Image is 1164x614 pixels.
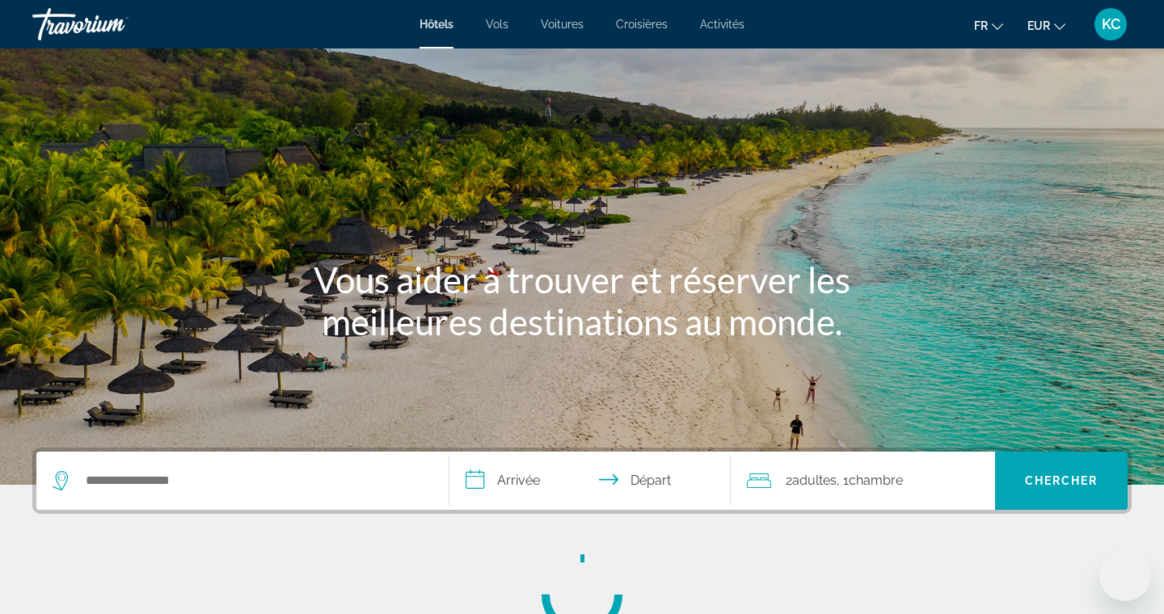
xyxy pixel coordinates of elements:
div: Search widget [36,452,1128,510]
input: Search hotel destination [84,469,424,493]
button: Search [995,452,1128,510]
a: Vols [486,18,508,31]
span: KC [1102,16,1120,32]
a: Activités [700,18,744,31]
span: Chercher [1025,474,1099,487]
h1: Vous aider à trouver et réserver les meilleures destinations au monde. [279,259,885,343]
button: Change currency [1027,14,1065,37]
span: Chambre [849,473,903,488]
span: , 1 [837,469,903,492]
a: Travorium [32,3,194,45]
span: EUR [1027,19,1050,32]
span: Adultes [792,473,837,488]
button: User Menu [1090,7,1132,41]
a: Hôtels [420,18,453,31]
a: Voitures [541,18,584,31]
span: 2 [786,469,837,492]
span: fr [974,19,988,32]
a: Croisières [616,18,668,31]
button: Change language [974,14,1003,37]
iframe: Bouton de lancement de la fenêtre de messagerie [1099,549,1151,601]
button: Travelers: 2 adults, 0 children [731,452,996,510]
button: Select check in and out date [449,452,731,510]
